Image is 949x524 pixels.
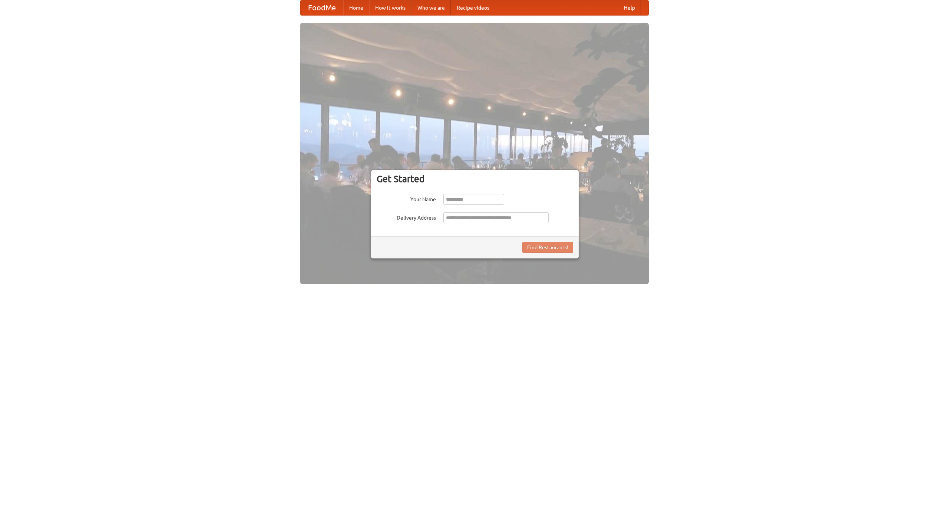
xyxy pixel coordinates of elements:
button: Find Restaurants! [522,242,573,253]
a: How it works [369,0,411,15]
a: Help [618,0,641,15]
a: Who we are [411,0,451,15]
label: Your Name [377,194,436,203]
h3: Get Started [377,173,573,184]
label: Delivery Address [377,212,436,221]
a: Recipe videos [451,0,495,15]
a: FoodMe [301,0,343,15]
a: Home [343,0,369,15]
